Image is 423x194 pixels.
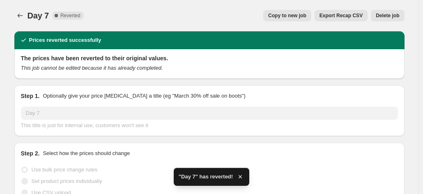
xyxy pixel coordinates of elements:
[263,10,311,21] button: Copy to new job
[43,149,130,157] p: Select how the prices should change
[43,92,245,100] p: Optionally give your price [MEDICAL_DATA] a title (eg "March 30% off sale on boots")
[32,178,102,184] span: Set product prices individually
[60,12,80,19] span: Reverted
[376,12,399,19] span: Delete job
[21,92,40,100] h2: Step 1.
[21,54,398,62] h2: The prices have been reverted to their original values.
[32,167,97,173] span: Use bulk price change rules
[29,36,101,44] h2: Prices reverted successfully
[371,10,404,21] button: Delete job
[21,65,163,71] i: This job cannot be edited because it has already completed.
[268,12,306,19] span: Copy to new job
[315,10,368,21] button: Export Recap CSV
[14,10,26,21] button: Price change jobs
[179,173,233,181] span: "Day 7" has reverted!
[21,107,398,120] input: 30% off holiday sale
[21,122,148,128] span: This title is just for internal use, customers won't see it
[21,149,40,157] h2: Step 2.
[28,11,49,20] span: Day 7
[320,12,363,19] span: Export Recap CSV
